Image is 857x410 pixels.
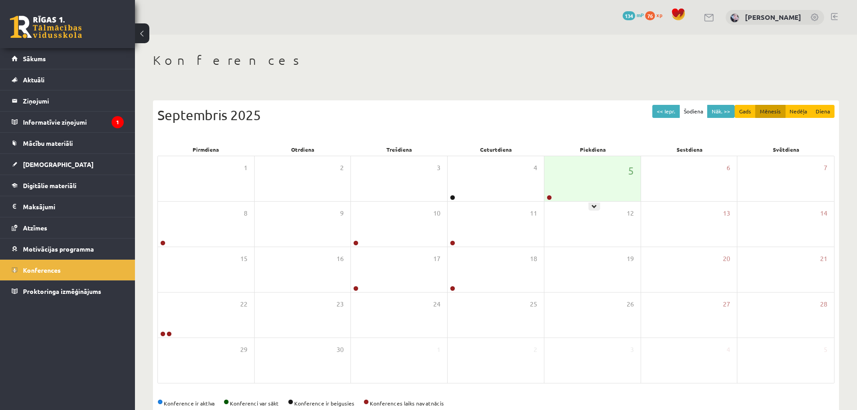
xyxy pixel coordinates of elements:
[628,163,634,178] span: 5
[340,208,344,218] span: 9
[627,299,634,309] span: 26
[153,53,839,68] h1: Konferences
[534,163,537,173] span: 4
[337,299,344,309] span: 23
[157,399,835,407] div: Konference ir aktīva Konferenci var sākt Konference ir beigusies Konferences laiks nav atnācis
[727,163,730,173] span: 6
[23,112,124,132] legend: Informatīvie ziņojumi
[12,281,124,302] a: Proktoringa izmēģinājums
[534,345,537,355] span: 2
[12,260,124,280] a: Konferences
[12,133,124,153] a: Mācību materiāli
[824,163,827,173] span: 7
[730,14,739,23] img: Viktorija Iļjina
[340,163,344,173] span: 2
[23,196,124,217] legend: Maksājumi
[723,254,730,264] span: 20
[820,299,827,309] span: 28
[433,208,440,218] span: 10
[23,76,45,84] span: Aktuāli
[530,299,537,309] span: 25
[240,254,247,264] span: 15
[23,266,61,274] span: Konferences
[254,143,351,156] div: Otrdiena
[448,143,544,156] div: Ceturtdiena
[627,208,634,218] span: 12
[10,16,82,38] a: Rīgas 1. Tālmācības vidusskola
[679,105,708,118] button: Šodiena
[820,254,827,264] span: 21
[12,48,124,69] a: Sākums
[637,11,644,18] span: mP
[12,196,124,217] a: Maksājumi
[437,345,440,355] span: 1
[530,208,537,218] span: 11
[785,105,812,118] button: Nedēļa
[12,175,124,196] a: Digitālie materiāli
[12,154,124,175] a: [DEMOGRAPHIC_DATA]
[12,112,124,132] a: Informatīvie ziņojumi1
[23,181,76,189] span: Digitālie materiāli
[437,163,440,173] span: 3
[630,345,634,355] span: 3
[811,105,835,118] button: Diena
[433,299,440,309] span: 24
[723,208,730,218] span: 13
[23,139,73,147] span: Mācību materiāli
[641,143,738,156] div: Sestdiena
[645,11,655,20] span: 76
[652,105,680,118] button: << Iepr.
[723,299,730,309] span: 27
[157,105,835,125] div: Septembris 2025
[23,245,94,253] span: Motivācijas programma
[337,345,344,355] span: 30
[12,217,124,238] a: Atzīmes
[240,345,247,355] span: 29
[530,254,537,264] span: 18
[112,116,124,128] i: 1
[727,345,730,355] span: 4
[755,105,785,118] button: Mēnesis
[738,143,835,156] div: Svētdiena
[623,11,644,18] a: 134 mP
[656,11,662,18] span: xp
[745,13,801,22] a: [PERSON_NAME]
[23,160,94,168] span: [DEMOGRAPHIC_DATA]
[337,254,344,264] span: 16
[707,105,735,118] button: Nāk. >>
[157,143,254,156] div: Pirmdiena
[351,143,448,156] div: Trešdiena
[23,224,47,232] span: Atzīmes
[645,11,667,18] a: 76 xp
[627,254,634,264] span: 19
[820,208,827,218] span: 14
[824,345,827,355] span: 5
[735,105,756,118] button: Gads
[544,143,641,156] div: Piekdiena
[244,163,247,173] span: 1
[23,90,124,111] legend: Ziņojumi
[623,11,635,20] span: 134
[244,208,247,218] span: 8
[240,299,247,309] span: 22
[12,90,124,111] a: Ziņojumi
[433,254,440,264] span: 17
[12,239,124,259] a: Motivācijas programma
[23,54,46,63] span: Sākums
[12,69,124,90] a: Aktuāli
[23,287,101,295] span: Proktoringa izmēģinājums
